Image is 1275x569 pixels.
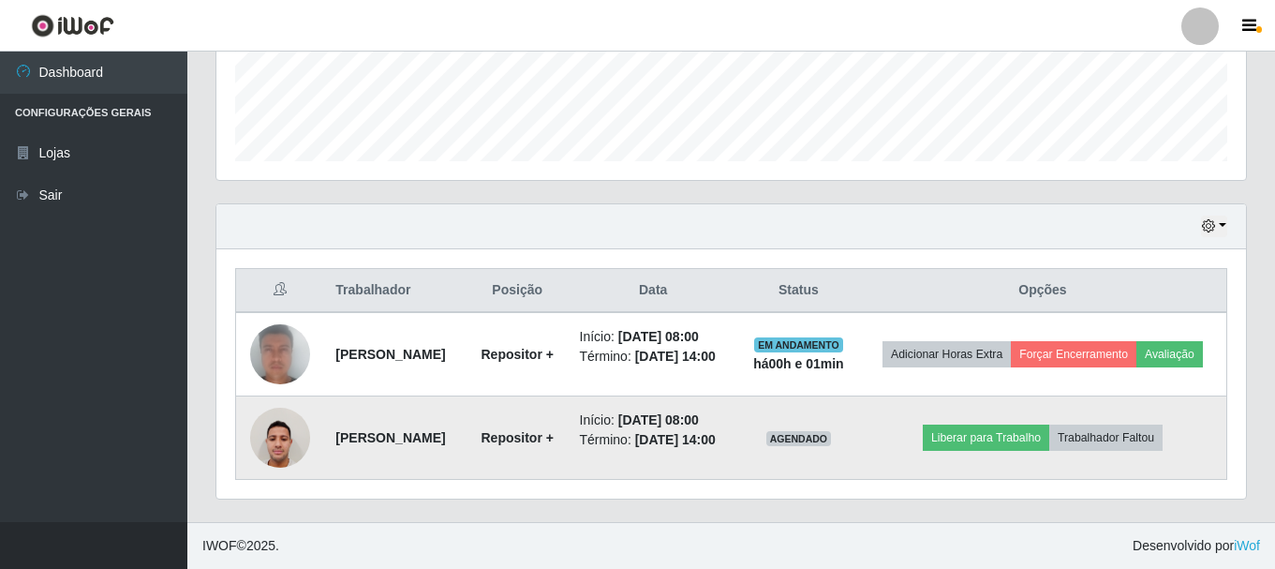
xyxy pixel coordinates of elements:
strong: Repositor + [482,430,554,445]
img: 1748706192585.jpeg [250,292,310,416]
button: Adicionar Horas Extra [882,341,1011,367]
li: Término: [580,430,727,450]
th: Status [738,269,859,313]
img: 1749045235898.jpeg [250,397,310,477]
th: Posição [467,269,569,313]
span: Desenvolvido por [1133,536,1260,556]
span: IWOF [202,538,237,553]
button: Trabalhador Faltou [1049,425,1163,451]
a: iWof [1234,538,1260,553]
time: [DATE] 08:00 [618,329,699,344]
th: Trabalhador [324,269,467,313]
li: Término: [580,347,727,367]
span: AGENDADO [766,431,832,446]
strong: [PERSON_NAME] [335,347,445,362]
li: Início: [580,411,727,430]
time: [DATE] 14:00 [635,432,716,447]
strong: Repositor + [482,347,554,362]
button: Forçar Encerramento [1011,341,1136,367]
img: CoreUI Logo [31,14,114,37]
strong: [PERSON_NAME] [335,430,445,445]
time: [DATE] 14:00 [635,349,716,364]
button: Avaliação [1136,341,1203,367]
th: Opções [859,269,1227,313]
button: Liberar para Trabalho [923,425,1049,451]
li: Início: [580,327,727,347]
strong: há 00 h e 01 min [753,356,844,371]
time: [DATE] 08:00 [618,412,699,427]
span: © 2025 . [202,536,279,556]
span: EM ANDAMENTO [754,337,843,352]
th: Data [569,269,738,313]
